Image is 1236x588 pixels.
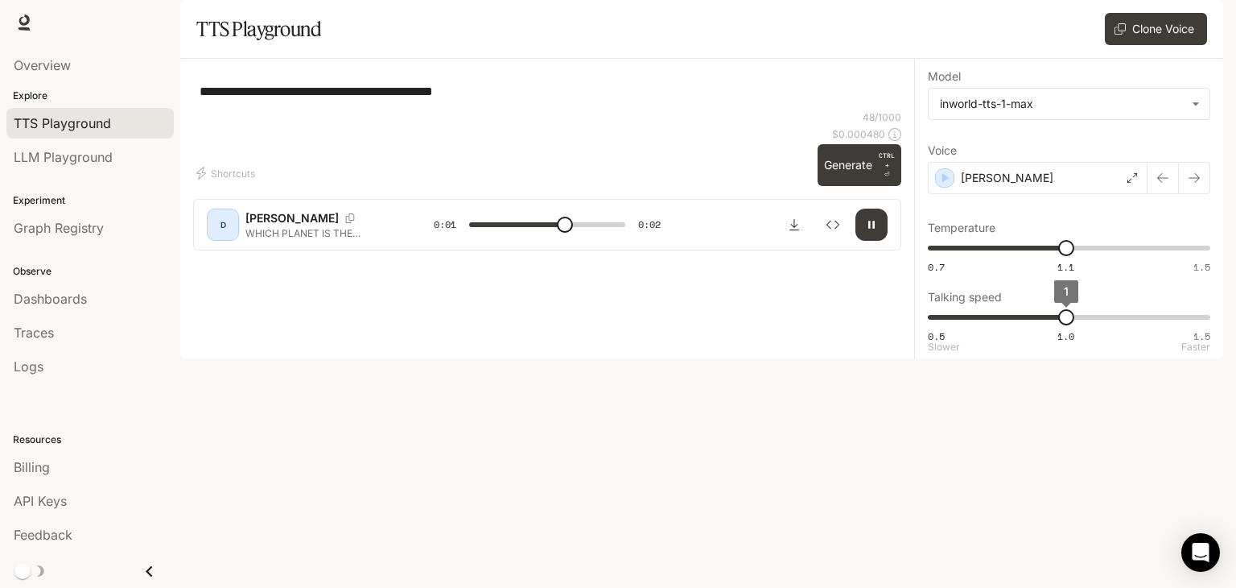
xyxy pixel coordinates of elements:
p: [PERSON_NAME] [245,210,339,226]
p: Faster [1181,342,1210,352]
h1: TTS Playground [196,13,321,45]
p: CTRL + [879,151,895,170]
div: D [210,212,236,238]
p: $ 0.000480 [832,127,885,141]
p: Temperature [928,222,995,234]
span: 0:01 [434,217,456,233]
p: [PERSON_NAME] [961,170,1053,186]
button: Inspect [817,209,849,241]
p: Talking speed [928,292,1002,303]
div: Open Intercom Messenger [1181,533,1220,572]
div: inworld-tts-1-max [929,89,1209,119]
span: 1.1 [1057,260,1074,274]
p: 48 / 1000 [863,110,901,124]
p: Voice [928,145,957,156]
button: Download audio [778,209,810,241]
span: 1 [1064,284,1069,298]
span: 1.5 [1193,260,1210,274]
span: 0:02 [638,217,661,233]
p: Model [928,71,961,82]
button: GenerateCTRL +⏎ [818,144,901,186]
span: 0.7 [928,260,945,274]
span: 1.0 [1057,329,1074,343]
p: Slower [928,342,960,352]
button: Shortcuts [193,160,262,186]
span: 1.5 [1193,329,1210,343]
button: Copy Voice ID [339,213,361,223]
p: ⏎ [879,151,895,180]
button: Clone Voice [1105,13,1207,45]
p: WHICH PLANET IS THE COLDEST IN OUR SOLAR SYSTEM? [245,226,395,240]
span: 0.5 [928,329,945,343]
div: inworld-tts-1-max [940,96,1184,112]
